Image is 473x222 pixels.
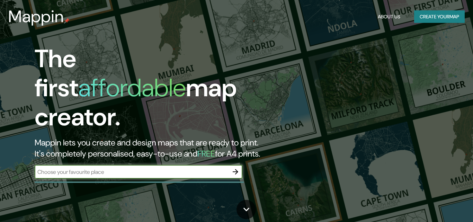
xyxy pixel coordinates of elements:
button: Create yourmap [414,10,465,23]
img: mappin-pin [64,18,70,24]
input: Choose your favourite place [35,168,229,176]
h1: affordable [78,72,186,104]
button: About Us [375,10,403,23]
h2: Mappin lets you create and design maps that are ready to print. It's completely personalised, eas... [35,137,271,159]
h5: FREE [197,148,215,159]
h1: The first map creator. [35,44,271,137]
h3: Mappin [8,7,64,26]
